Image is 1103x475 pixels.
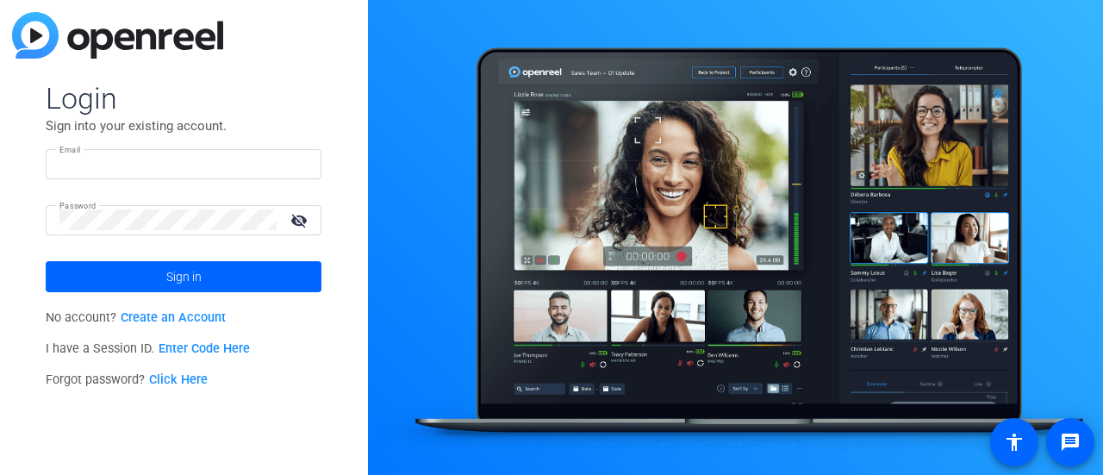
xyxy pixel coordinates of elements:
mat-icon: message [1060,432,1081,453]
a: Enter Code Here [159,341,250,356]
p: Sign into your existing account. [46,116,321,135]
mat-icon: accessibility [1004,432,1025,453]
span: No account? [46,310,226,325]
img: blue-gradient.svg [12,12,223,59]
input: Enter Email Address [59,153,308,174]
mat-label: Email [59,145,81,154]
a: Click Here [149,372,208,387]
span: Login [46,80,321,116]
mat-icon: visibility_off [280,208,321,233]
span: Forgot password? [46,372,208,387]
mat-label: Password [59,201,97,210]
a: Create an Account [121,310,226,325]
span: I have a Session ID. [46,341,250,356]
button: Sign in [46,261,321,292]
span: Sign in [166,255,202,298]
